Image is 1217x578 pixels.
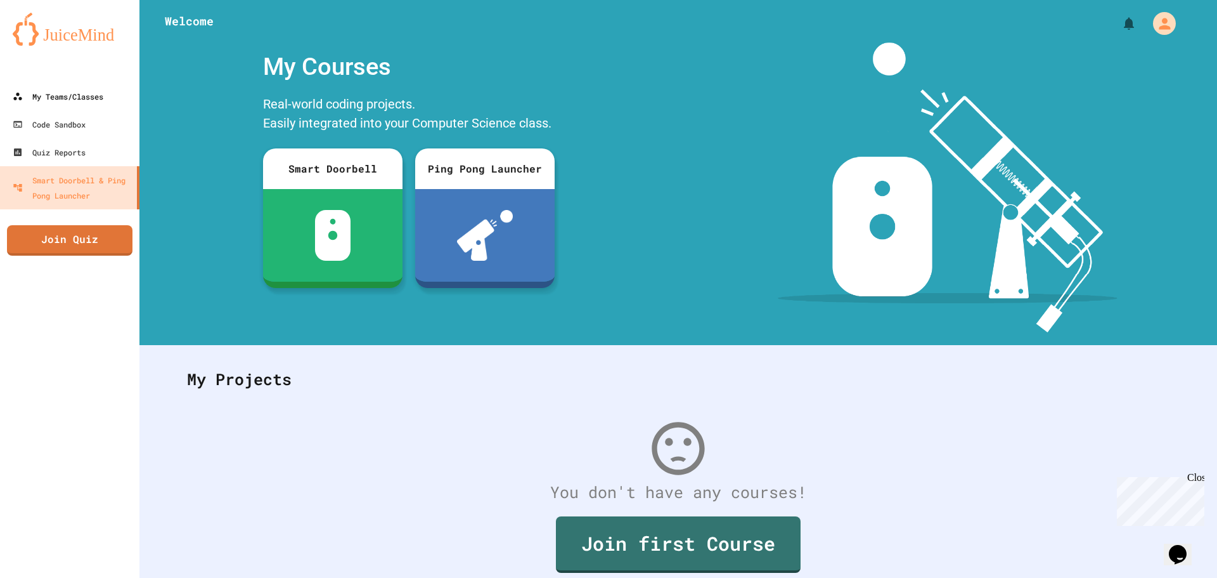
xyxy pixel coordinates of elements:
[778,43,1117,332] img: banner-image-my-projects.png
[13,13,127,46] img: logo-orange.svg
[13,173,132,203] div: Smart Doorbell & Ping Pong Launcher
[1140,9,1179,38] div: My Account
[13,117,86,132] div: Code Sandbox
[174,355,1182,404] div: My Projects
[257,43,561,91] div: My Courses
[315,210,351,261] img: sdb-white.svg
[1164,527,1204,565] iframe: chat widget
[415,148,555,189] div: Ping Pong Launcher
[174,480,1182,504] div: You don't have any courses!
[7,225,132,256] a: Join Quiz
[457,210,513,261] img: ppl-with-ball.png
[5,5,87,81] div: Chat with us now!Close
[1112,472,1204,526] iframe: chat widget
[257,91,561,139] div: Real-world coding projects. Easily integrated into your Computer Science class.
[13,89,103,104] div: My Teams/Classes
[13,145,86,160] div: Quiz Reports
[556,516,801,573] a: Join first Course
[1098,13,1140,34] div: My Notifications
[263,148,402,189] div: Smart Doorbell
